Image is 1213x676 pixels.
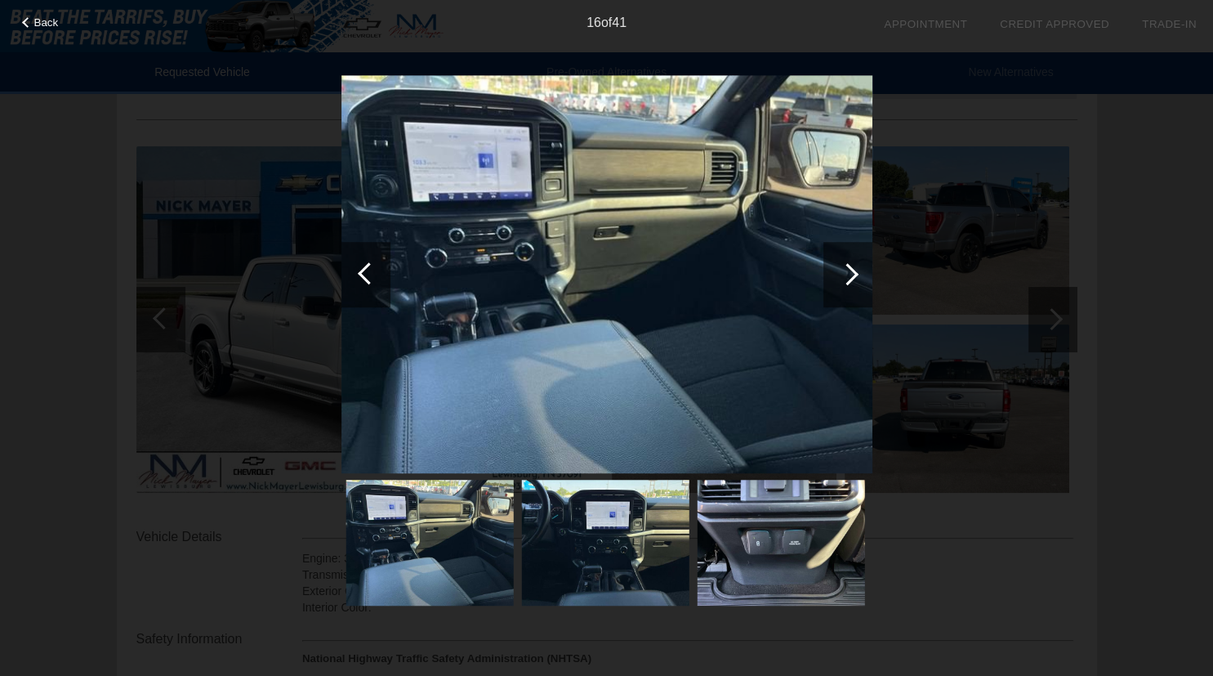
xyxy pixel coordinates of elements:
[1000,18,1109,30] a: Credit Approved
[1142,18,1197,30] a: Trade-In
[697,480,864,606] img: 18.jpg
[612,16,627,29] span: 41
[346,480,513,606] img: 16.jpg
[884,18,967,30] a: Appointment
[521,480,689,606] img: 17.jpg
[586,16,601,29] span: 16
[34,16,59,29] span: Back
[341,75,872,474] img: 16.jpg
